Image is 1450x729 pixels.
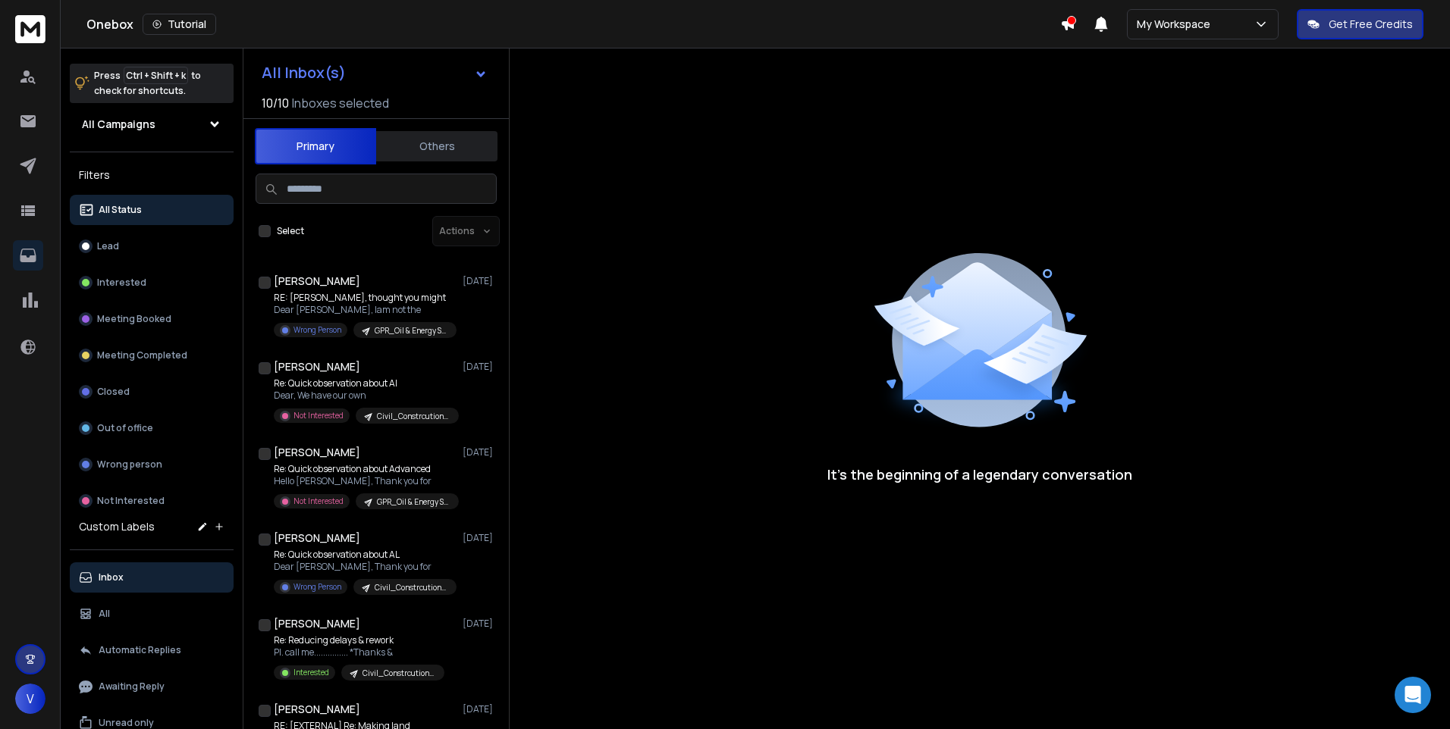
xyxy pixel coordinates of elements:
[377,496,450,508] p: GPR_Oil & Energy Sector_[DATE]
[99,717,154,729] p: Unread only
[463,532,497,544] p: [DATE]
[463,446,497,458] p: [DATE]
[274,377,456,390] p: Re: Quick observation about Al
[250,58,500,88] button: All Inbox(s)
[70,635,234,665] button: Automatic Replies
[262,94,289,112] span: 10 / 10
[70,486,234,516] button: Not Interested
[99,644,181,656] p: Automatic Replies
[293,667,329,678] p: Interested
[376,130,497,163] button: Others
[274,292,456,304] p: RE: [PERSON_NAME], thought you might
[362,668,435,679] p: Civil_Constrcution_Project_Procurement
[1137,17,1216,32] p: My Workspace
[274,359,360,374] h1: [PERSON_NAME]
[274,549,456,561] p: Re: Quick observation about AL
[15,684,46,714] button: V
[274,445,360,460] h1: [PERSON_NAME]
[97,277,146,289] p: Interested
[97,349,187,361] p: Meeting Completed
[79,519,155,534] h3: Custom Labels
[274,304,456,316] p: Dear [PERSON_NAME], Iam not the
[97,495,165,507] p: Not Interested
[377,411,450,422] p: Civil_Constrcution_Project_Procurement
[70,304,234,334] button: Meeting Booked
[94,68,201,99] p: Press to check for shortcuts.
[124,67,188,84] span: Ctrl + Shift + k
[293,581,341,593] p: Wrong Person
[70,164,234,186] h3: Filters
[86,14,1060,35] div: Onebox
[274,463,456,475] p: Re: Quick observation about Advanced
[827,464,1132,485] p: It’s the beginning of a legendary conversation
[70,599,234,629] button: All
[274,646,444,659] p: Pl. call me............... *Thanks &
[99,608,110,620] p: All
[70,231,234,261] button: Lead
[274,530,360,546] h1: [PERSON_NAME]
[1297,9,1423,39] button: Get Free Credits
[1329,17,1413,32] p: Get Free Credits
[99,204,142,216] p: All Status
[274,561,456,573] p: Dear [PERSON_NAME], Thank you for
[143,14,216,35] button: Tutorial
[70,562,234,593] button: Inbox
[70,377,234,407] button: Closed
[375,582,447,593] p: Civil_Constrcution_Project_Procurement
[99,571,124,584] p: Inbox
[463,703,497,715] p: [DATE]
[375,325,447,336] p: GPR_Oil & Energy Sector_[DATE]
[99,681,165,693] p: Awaiting Reply
[97,313,171,325] p: Meeting Booked
[293,496,344,507] p: Not Interested
[463,361,497,373] p: [DATE]
[70,340,234,371] button: Meeting Completed
[70,268,234,298] button: Interested
[1395,677,1431,713] div: Open Intercom Messenger
[262,65,346,80] h1: All Inbox(s)
[70,671,234,702] button: Awaiting Reply
[97,458,162,471] p: Wrong person
[255,128,376,164] button: Primary
[274,634,444,646] p: Re: Reducing delays & rework
[292,94,389,112] h3: Inboxes selected
[70,109,234,139] button: All Campaigns
[82,117,155,132] h1: All Campaigns
[293,324,341,336] p: Wrong Person
[277,225,304,237] label: Select
[70,195,234,225] button: All Status
[274,475,456,487] p: Hello [PERSON_NAME], Thank you for
[97,386,130,398] p: Closed
[274,702,360,717] h1: [PERSON_NAME]
[274,274,360,289] h1: [PERSON_NAME]
[274,390,456,402] p: Dear, We have our own
[97,422,153,434] p: Out of office
[463,275,497,287] p: [DATE]
[274,616,360,631] h1: [PERSON_NAME]
[293,410,344,421] p: Not Interested
[70,449,234,480] button: Wrong person
[70,413,234,443] button: Out of office
[463,618,497,630] p: [DATE]
[97,240,119,252] p: Lead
